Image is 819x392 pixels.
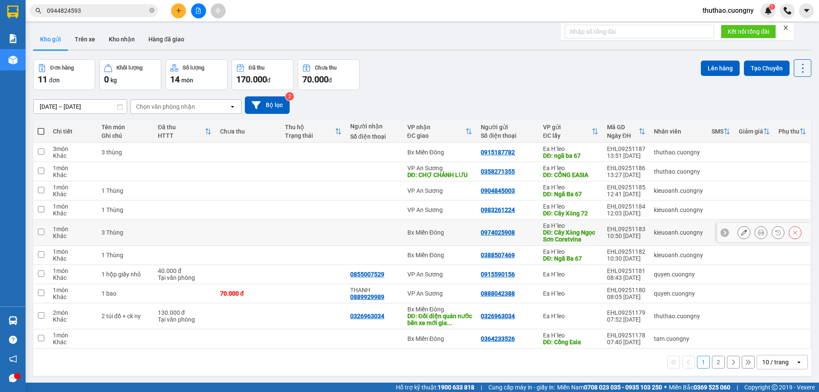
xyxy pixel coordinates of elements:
span: | [481,383,482,392]
div: 0983261224 [481,206,515,213]
div: VP An Sương [407,206,473,213]
button: Kết nối tổng đài [721,25,776,38]
button: plus [171,3,186,18]
th: Toggle SortBy [774,120,810,143]
div: DĐ: Cổng Esia [543,339,598,346]
span: aim [215,8,221,14]
span: message [9,374,17,382]
span: close-circle [149,8,154,13]
div: Tên món [102,124,149,131]
button: 1 [697,356,710,369]
div: EHL09251178 [607,332,645,339]
button: Trên xe [68,29,102,49]
div: 3 Thùng [102,229,149,236]
div: 1 bao [102,290,149,297]
span: đơn [49,77,60,84]
button: caret-down [799,3,814,18]
div: Chưa thu [315,65,337,71]
span: file-add [195,8,201,14]
div: Bx Miền Đông [407,252,473,258]
button: Số lượng14món [166,59,227,90]
div: 130.000 đ [158,309,212,316]
div: Khác [53,255,93,262]
div: EHL09251186 [607,165,645,171]
div: 1 món [53,248,93,255]
span: search [35,8,41,14]
span: 11 [38,74,47,84]
div: kieuoanh.cuongny [654,187,703,194]
div: VP gửi [543,124,592,131]
div: EHL09251185 [607,184,645,191]
strong: 0708 023 035 - 0935 103 250 [584,384,662,391]
div: DĐ: Ngã Ba 67 [543,255,598,262]
button: Kho nhận [102,29,142,49]
img: logo-vxr [7,6,18,18]
span: copyright [772,384,778,390]
div: 1 món [53,184,93,191]
div: 0889929989 [350,293,384,300]
span: món [181,77,193,84]
div: 1 món [53,332,93,339]
span: 0 [104,74,109,84]
div: Số lượng [183,65,204,71]
div: 1 món [53,226,93,232]
span: đ [328,77,332,84]
img: solution-icon [9,34,17,43]
th: Toggle SortBy [603,120,650,143]
span: Cung cấp máy in - giấy in: [488,383,555,392]
div: Đơn hàng [50,65,74,71]
div: Khác [53,316,93,323]
div: 1 Thùng [102,206,149,213]
div: DĐ: Ngã Ba 67 [543,191,598,197]
div: 1 món [53,203,93,210]
button: Chưa thu70.000đ [298,59,360,90]
div: Ea H`leo [543,332,598,339]
div: Khác [53,152,93,159]
div: 0388507469 [481,252,515,258]
div: DĐ: CỔNG EASIA [543,171,598,178]
span: ... [447,319,452,326]
div: SMS [712,128,723,135]
div: kieuoanh.cuongny [654,229,703,236]
div: thuthao.cuongny [654,168,703,175]
div: 40.000 đ [158,267,212,274]
div: VP nhận [407,124,466,131]
span: question-circle [9,336,17,344]
button: Đơn hàng11đơn [33,59,95,90]
div: 13:27 [DATE] [607,171,645,178]
sup: 1 [769,4,775,10]
span: 14 [170,74,180,84]
div: Khối lượng [116,65,142,71]
span: plus [176,8,182,14]
div: EHL09251187 [607,145,645,152]
th: Toggle SortBy [403,120,477,143]
input: Select a date range. [34,100,127,113]
span: 70.000 [302,74,328,84]
div: 1 Thùng [102,187,149,194]
button: Bộ lọc [245,96,290,114]
button: Tạo Chuyến [744,61,790,76]
div: Khác [53,232,93,239]
div: Khác [53,274,93,281]
div: Thu hộ [285,124,334,131]
div: 0855007529 [350,271,384,278]
div: 1 món [53,287,93,293]
div: 0915187782 [481,149,515,156]
div: Người gửi [481,124,534,131]
input: Tìm tên, số ĐT hoặc mã đơn [47,6,148,15]
div: 0974025908 [481,229,515,236]
div: EHL09251181 [607,267,645,274]
span: notification [9,355,17,363]
div: Số điện thoại [481,132,534,139]
div: Ea H`leo [543,165,598,171]
strong: 0369 525 060 [694,384,730,391]
div: Bx Miền Đông [407,335,473,342]
div: Chi tiết [53,128,93,135]
div: EHL09251183 [607,226,645,232]
div: 1 Thùng [102,252,149,258]
strong: 1900 633 818 [438,384,474,391]
div: Ea H`leo [543,203,598,210]
span: Hỗ trợ kỹ thuật: [396,383,474,392]
span: caret-down [803,7,810,15]
th: Toggle SortBy [154,120,216,143]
